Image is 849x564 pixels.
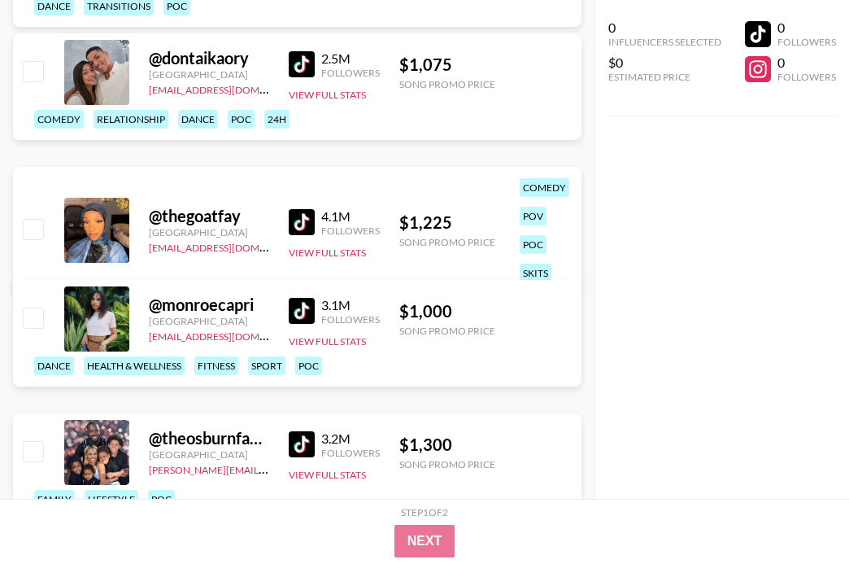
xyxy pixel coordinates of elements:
div: comedy [520,178,569,197]
div: dance [178,110,218,129]
div: Followers [777,36,836,48]
a: [EMAIL_ADDRESS][DOMAIN_NAME] [149,81,312,96]
div: $ 1,000 [399,301,495,321]
div: 2.5M [321,50,380,67]
div: Influencers Selected [608,36,721,48]
img: TikTok [289,209,315,235]
div: 24h [264,110,290,129]
a: [PERSON_NAME][EMAIL_ADDRESS][DOMAIN_NAME] [149,461,390,476]
iframe: Drift Widget Chat Controller [768,483,829,544]
div: pov [520,207,546,225]
div: Followers [321,67,380,79]
div: $ 1,075 [399,55,495,75]
div: Followers [777,71,836,83]
div: [GEOGRAPHIC_DATA] [149,226,269,238]
div: Song Promo Price [399,325,495,337]
button: View Full Stats [289,247,366,259]
button: View Full Stats [289,335,366,348]
div: Song Promo Price [399,458,495,470]
a: [EMAIL_ADDRESS][DOMAIN_NAME] [149,238,312,254]
div: 3.1M [321,297,380,313]
img: TikTok [289,298,315,324]
button: Next [394,525,455,557]
div: Estimated Price [608,71,721,83]
div: Followers [321,225,380,237]
div: health & wellness [84,356,185,375]
div: $0 [608,55,721,71]
div: [GEOGRAPHIC_DATA] [149,68,269,81]
div: 0 [608,20,721,36]
div: $ 1,225 [399,212,495,233]
div: skits [520,264,551,282]
div: family [34,490,75,509]
div: $ 1,300 [399,435,495,455]
div: lifestyle [85,490,138,509]
div: fitness [194,356,238,375]
div: relationship [94,110,168,129]
button: View Full Stats [289,89,366,101]
div: @ dontaikaory [149,48,269,68]
div: poc [228,110,255,129]
img: TikTok [289,431,315,457]
div: @ theosburnfamily [149,428,269,448]
div: poc [148,490,175,509]
div: @ monroecapri [149,295,269,315]
button: View Full Stats [289,469,366,481]
div: Song Promo Price [399,236,495,248]
div: dance [34,356,74,375]
div: [GEOGRAPHIC_DATA] [149,448,269,461]
div: 3.2M [321,431,380,447]
div: @ thegoatfay [149,206,269,226]
a: [EMAIL_ADDRESS][DOMAIN_NAME] [149,327,312,343]
div: [GEOGRAPHIC_DATA] [149,315,269,327]
div: Followers [321,447,380,459]
div: 4.1M [321,208,380,225]
div: Followers [321,313,380,326]
div: Song Promo Price [399,78,495,90]
div: sport [248,356,285,375]
div: 0 [777,20,836,36]
div: Step 1 of 2 [401,506,448,518]
div: poc [520,235,546,254]
div: comedy [34,110,84,129]
div: poc [295,356,322,375]
div: 0 [777,55,836,71]
img: TikTok [289,51,315,77]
